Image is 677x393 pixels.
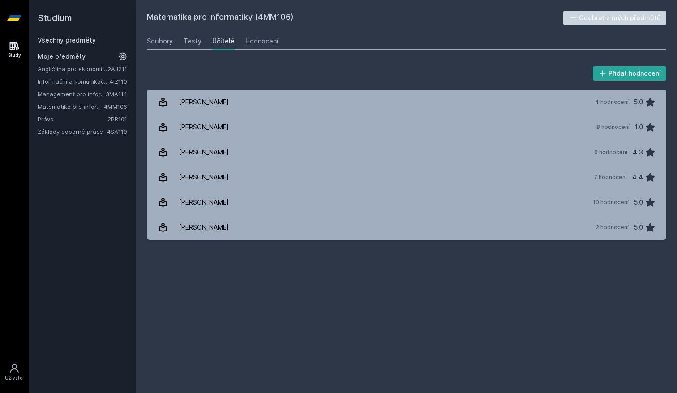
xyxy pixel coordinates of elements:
a: [PERSON_NAME] 8 hodnocení 1.0 [147,115,666,140]
a: [PERSON_NAME] 7 hodnocení 4.4 [147,165,666,190]
div: [PERSON_NAME] [179,193,229,211]
a: Hodnocení [245,32,279,50]
a: 2AJ211 [107,65,127,73]
button: Odebrat z mých předmětů [563,11,667,25]
a: Testy [184,32,201,50]
div: 4 hodnocení [595,98,629,106]
a: [PERSON_NAME] 10 hodnocení 5.0 [147,190,666,215]
a: Právo [38,115,107,124]
a: Soubory [147,32,173,50]
div: [PERSON_NAME] [179,143,229,161]
div: 4.3 [633,143,643,161]
div: 7 hodnocení [594,174,627,181]
a: Základy odborné práce [38,127,107,136]
a: 2PR101 [107,115,127,123]
a: 4IZ110 [110,78,127,85]
div: 2 hodnocení [596,224,629,231]
div: 5.0 [634,93,643,111]
a: Informační a komunikační technologie [38,77,110,86]
div: 10 hodnocení [593,199,629,206]
div: Uživatel [5,375,24,381]
a: [PERSON_NAME] 6 hodnocení 4.3 [147,140,666,165]
div: Soubory [147,37,173,46]
div: 5.0 [634,218,643,236]
div: Hodnocení [245,37,279,46]
a: Všechny předměty [38,36,96,44]
a: 3MA114 [106,90,127,98]
a: Matematika pro informatiky [38,102,104,111]
a: [PERSON_NAME] 2 hodnocení 5.0 [147,215,666,240]
h2: Matematika pro informatiky (4MM106) [147,11,563,25]
div: 6 hodnocení [594,149,627,156]
div: 1.0 [635,118,643,136]
a: 4SA110 [107,128,127,135]
div: 8 hodnocení [596,124,630,131]
div: [PERSON_NAME] [179,93,229,111]
span: Moje předměty [38,52,86,61]
button: Přidat hodnocení [593,66,667,81]
a: Uživatel [2,359,27,386]
a: Management pro informatiky a statistiky [38,90,106,98]
div: [PERSON_NAME] [179,118,229,136]
a: [PERSON_NAME] 4 hodnocení 5.0 [147,90,666,115]
div: 4.4 [632,168,643,186]
div: 5.0 [634,193,643,211]
div: [PERSON_NAME] [179,218,229,236]
div: [PERSON_NAME] [179,168,229,186]
a: Učitelé [212,32,235,50]
a: Angličtina pro ekonomická studia 1 (B2/C1) [38,64,107,73]
div: Study [8,52,21,59]
div: Učitelé [212,37,235,46]
a: Study [2,36,27,63]
a: 4MM106 [104,103,127,110]
div: Testy [184,37,201,46]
